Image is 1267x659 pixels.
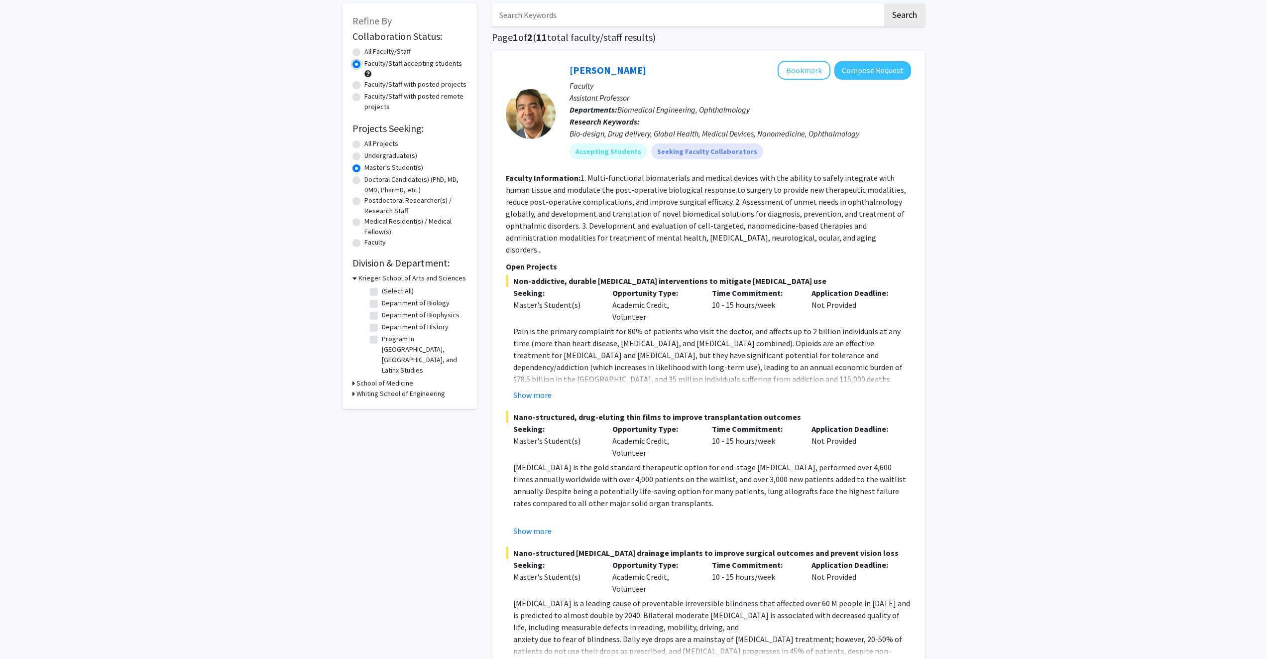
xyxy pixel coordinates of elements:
[570,92,911,104] p: Assistant Professor
[352,14,392,27] span: Refine By
[605,423,704,459] div: Academic Credit, Volunteer
[352,257,467,269] h2: Division & Department:
[513,461,911,509] p: [MEDICAL_DATA] is the gold standard therapeutic option for end-stage [MEDICAL_DATA], performed ov...
[513,287,598,299] p: Seeking:
[513,389,552,401] button: Show more
[612,559,697,571] p: Opportunity Type:
[364,138,398,149] label: All Projects
[513,31,518,43] span: 1
[358,273,466,283] h3: Krieger School of Arts and Sciences
[612,287,697,299] p: Opportunity Type:
[811,287,896,299] p: Application Deadline:
[570,105,617,115] b: Departments:
[364,91,467,112] label: Faculty/Staff with posted remote projects
[364,46,411,57] label: All Faculty/Staff
[506,261,911,272] p: Open Projects
[513,559,598,571] p: Seeking:
[513,325,911,409] p: Pain is the primary complaint for 80% of patients who visit the doctor, and affects up to 2 billi...
[382,322,449,332] label: Department of History
[804,287,904,323] div: Not Provided
[364,150,417,161] label: Undergraduate(s)
[513,571,598,583] div: Master's Student(s)
[704,423,804,459] div: 10 - 15 hours/week
[492,31,925,43] h1: Page of ( total faculty/staff results)
[492,3,883,26] input: Search Keywords
[506,173,580,183] b: Faculty Information:
[364,58,462,69] label: Faculty/Staff accepting students
[605,559,704,595] div: Academic Credit, Volunteer
[364,195,467,216] label: Postdoctoral Researcher(s) / Research Staff
[513,597,911,633] p: [MEDICAL_DATA] is a leading cause of preventable irreversible blindness that affected over 60 M p...
[570,117,640,127] b: Research Keywords:
[382,310,460,320] label: Department of Biophysics
[352,30,467,42] h2: Collaboration Status:
[884,3,925,26] button: Search
[382,298,450,308] label: Department of Biology
[651,143,763,159] mat-chip: Seeking Faculty Collaborators
[834,61,911,80] button: Compose Request to Kunal Parikh
[7,614,42,652] iframe: Chat
[704,559,804,595] div: 10 - 15 hours/week
[704,287,804,323] div: 10 - 15 hours/week
[513,423,598,435] p: Seeking:
[712,423,797,435] p: Time Commitment:
[712,287,797,299] p: Time Commitment:
[811,423,896,435] p: Application Deadline:
[356,378,413,389] h3: School of Medicine
[612,423,697,435] p: Opportunity Type:
[382,334,464,376] label: Program in [GEOGRAPHIC_DATA], [GEOGRAPHIC_DATA], and Latinx Studies
[356,389,445,399] h3: Whiting School of Engineering
[536,31,547,43] span: 11
[364,174,467,195] label: Doctoral Candidate(s) (PhD, MD, DMD, PharmD, etc.)
[364,79,466,90] label: Faculty/Staff with posted projects
[513,299,598,311] div: Master's Student(s)
[506,275,911,287] span: Non-addictive, durable [MEDICAL_DATA] interventions to mitigate [MEDICAL_DATA] use
[506,411,911,423] span: Nano-structured, drug-eluting thin films to improve transplantation outcomes
[804,559,904,595] div: Not Provided
[513,525,552,537] button: Show more
[506,547,911,559] span: Nano-structured [MEDICAL_DATA] drainage implants to improve surgical outcomes and prevent vision ...
[570,64,646,76] a: [PERSON_NAME]
[364,237,386,248] label: Faculty
[506,173,906,255] fg-read-more: 1. Multi-functional biomaterials and medical devices with the ability to safely integrate with hu...
[570,80,911,92] p: Faculty
[570,143,647,159] mat-chip: Accepting Students
[513,435,598,447] div: Master's Student(s)
[570,128,911,139] div: Bio-design, Drug delivery, Global Health, Medical Devices, Nanomedicine, Ophthalmology
[352,123,467,134] h2: Projects Seeking:
[382,286,414,296] label: (Select All)
[527,31,533,43] span: 2
[778,61,830,80] button: Add Kunal Parikh to Bookmarks
[811,559,896,571] p: Application Deadline:
[605,287,704,323] div: Academic Credit, Volunteer
[804,423,904,459] div: Not Provided
[712,559,797,571] p: Time Commitment:
[364,216,467,237] label: Medical Resident(s) / Medical Fellow(s)
[617,105,750,115] span: Biomedical Engineering, Ophthalmology
[364,162,423,173] label: Master's Student(s)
